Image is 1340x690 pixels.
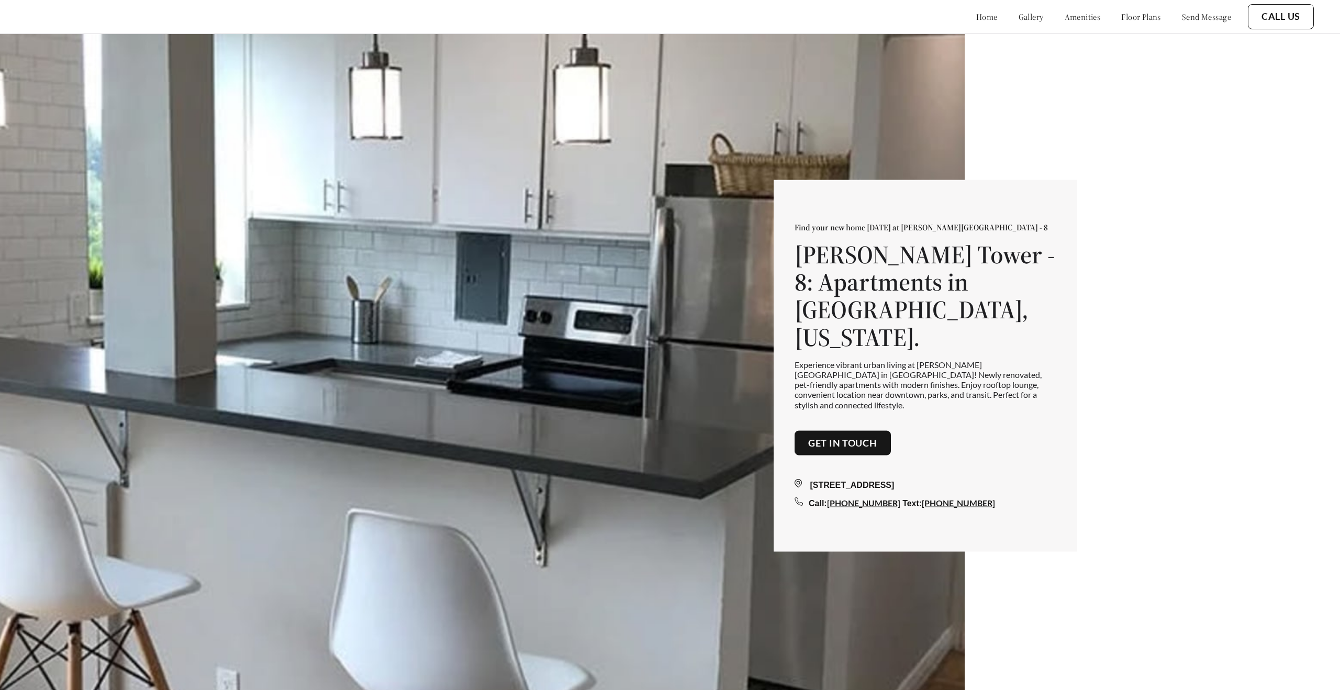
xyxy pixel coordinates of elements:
button: Call Us [1248,4,1314,29]
button: Get in touch [795,430,891,455]
p: Find your new home [DATE] at [PERSON_NAME][GEOGRAPHIC_DATA] - 8 [795,221,1056,232]
p: Experience vibrant urban living at [PERSON_NAME][GEOGRAPHIC_DATA] in [GEOGRAPHIC_DATA]! Newly ren... [795,359,1056,409]
span: Call: [809,499,827,508]
a: [PHONE_NUMBER] [827,498,900,508]
a: home [976,12,998,22]
a: [PHONE_NUMBER] [922,498,995,508]
span: Text: [902,499,922,508]
a: floor plans [1121,12,1161,22]
a: Call Us [1261,11,1300,23]
a: gallery [1019,12,1044,22]
a: send message [1182,12,1231,22]
h1: [PERSON_NAME] Tower - 8: Apartments in [GEOGRAPHIC_DATA], [US_STATE]. [795,240,1056,351]
a: amenities [1065,12,1101,22]
a: Get in touch [808,437,877,449]
div: [STREET_ADDRESS] [795,479,1056,492]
